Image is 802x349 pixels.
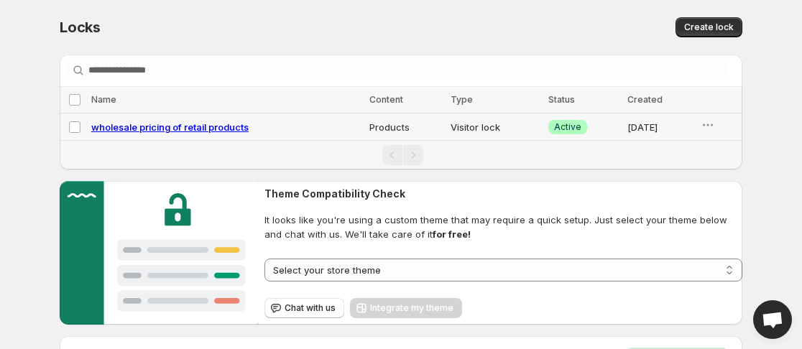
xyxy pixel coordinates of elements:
[627,94,663,105] span: Created
[264,298,344,318] button: Chat with us
[548,94,575,105] span: Status
[60,181,259,325] img: Customer support
[446,113,544,141] td: Visitor lock
[285,302,336,314] span: Chat with us
[753,300,792,339] div: Open chat
[433,228,471,240] strong: for free!
[676,17,742,37] button: Create lock
[684,22,734,33] span: Create lock
[365,113,447,141] td: Products
[554,121,581,133] span: Active
[91,121,249,133] a: wholesale pricing of retail products
[60,19,101,36] span: Locks
[451,94,473,105] span: Type
[264,213,742,241] span: It looks like you're using a custom theme that may require a quick setup. Just select your theme ...
[91,94,116,105] span: Name
[369,94,403,105] span: Content
[264,187,742,201] h2: Theme Compatibility Check
[623,113,696,141] td: [DATE]
[60,140,742,169] nav: Pagination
